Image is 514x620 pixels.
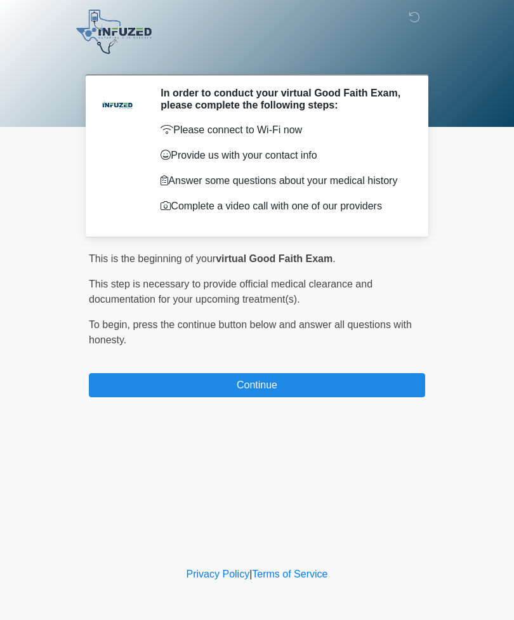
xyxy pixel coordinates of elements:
p: Provide us with your contact info [161,148,406,163]
span: . [333,253,335,264]
a: Terms of Service [252,569,327,579]
span: To begin, [89,319,133,330]
p: Complete a video call with one of our providers [161,199,406,214]
img: Agent Avatar [98,87,136,125]
span: This is the beginning of your [89,253,216,264]
img: Infuzed IV Therapy Logo [76,10,152,54]
button: Continue [89,373,425,397]
h2: In order to conduct your virtual Good Faith Exam, please complete the following steps: [161,87,406,111]
p: Answer some questions about your medical history [161,173,406,188]
span: This step is necessary to provide official medical clearance and documentation for your upcoming ... [89,279,372,305]
a: | [249,569,252,579]
p: Please connect to Wi-Fi now [161,122,406,138]
span: press the continue button below and answer all questions with honesty. [89,319,412,345]
strong: virtual Good Faith Exam [216,253,333,264]
a: Privacy Policy [187,569,250,579]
